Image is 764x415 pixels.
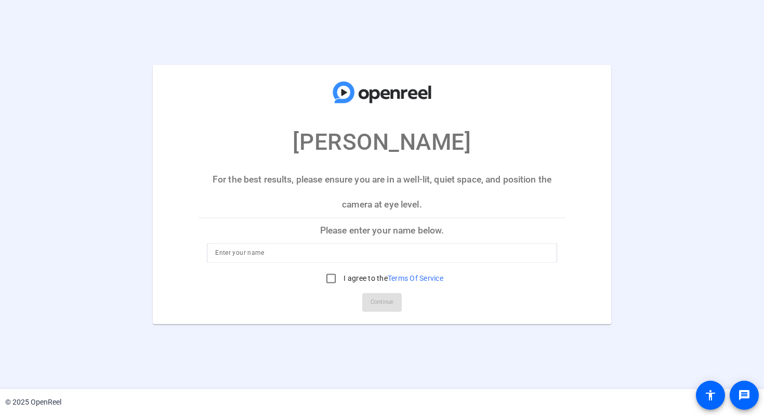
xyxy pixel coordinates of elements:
p: Please enter your name below. [199,218,565,243]
input: Enter your name [215,247,549,260]
mat-icon: accessibility [704,389,717,401]
a: Terms Of Service [388,275,443,283]
div: © 2025 OpenReel [5,397,61,408]
p: For the best results, please ensure you are in a well-lit, quiet space, and position the camera a... [199,167,565,217]
img: company-logo [330,75,434,109]
mat-icon: message [738,389,750,401]
label: I agree to the [341,274,443,284]
p: [PERSON_NAME] [293,125,471,159]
